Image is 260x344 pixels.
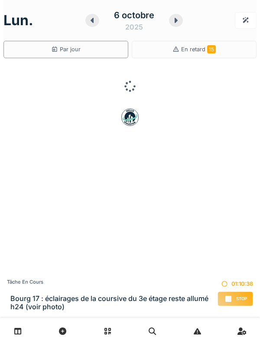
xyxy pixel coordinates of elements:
[236,296,247,302] span: Stop
[207,45,216,53] span: 15
[7,278,218,286] div: Tâche en cours
[121,109,139,126] img: badge-BVDL4wpA.svg
[181,46,216,53] span: En retard
[125,22,143,32] div: 2025
[51,45,81,53] div: Par jour
[218,280,253,288] div: 01:10:38
[10,294,218,311] h3: Bourg 17 : éclairages de la coursive du 3e étage reste allumé h24 (voir photo)
[3,12,33,29] h1: lun.
[114,9,154,22] div: 6 octobre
